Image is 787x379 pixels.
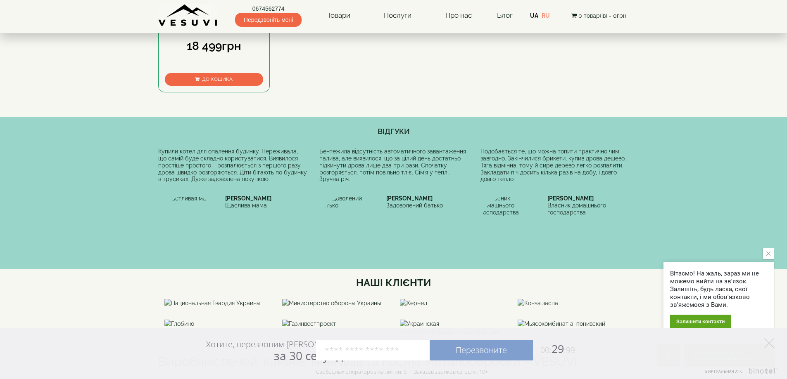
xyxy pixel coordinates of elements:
img: Мьясокомбинат антонивский [518,320,623,328]
div: Подобається те, що можна топити практично чим завгодно. Закінчилися брикети, купив дрова дешево. ... [480,148,629,183]
a: Товари [319,6,359,25]
h3: Наші клієнти [158,278,629,288]
span: 29 [533,341,575,356]
span: Виртуальная АТС [705,369,743,374]
button: 0 товар(ів) - 0грн [569,11,629,20]
span: :99 [564,345,575,355]
img: Задоволений батько [319,195,381,257]
b: [PERSON_NAME] [225,195,271,202]
a: Перезвоните [430,340,533,360]
img: Счастливая мама [158,195,220,257]
div: 18 499грн [165,38,263,54]
a: Виртуальная АТС [700,368,777,379]
span: 00: [540,345,552,355]
div: Свободных операторов на линии: 5 Заказов звонков сегодня: 10+ [316,368,488,375]
div: Купили котел для опалення будинку. Переживала, що самій буде складно користуватися. Виявилося про... [158,148,307,183]
b: [PERSON_NAME] [547,195,594,202]
span: за 30 секунд? [274,348,348,363]
b: [PERSON_NAME] [386,195,433,202]
span: Передзвоніть мені [235,13,302,27]
img: Конча заспа [518,299,623,307]
div: Залишити контакти [670,315,731,328]
a: RU [542,12,550,19]
img: Глобино [164,320,270,328]
img: Национальная Гвардия Украины [164,299,270,307]
div: Задоволений батько [386,202,468,209]
div: Власник домашнього господарства [547,202,629,216]
a: Про нас [437,6,480,25]
div: Вітаємо! На жаль, зараз ми не можемо вийти на зв'язок. Залишіть, будь ласка, свої контакти, і ми ... [670,270,767,309]
img: Кернел [400,299,505,307]
img: Украинская локомотивостроительная компания [400,320,505,336]
div: Хотите, перезвоним [PERSON_NAME] [206,339,348,362]
a: Блог [497,11,513,19]
h4: ВІДГУКИ [158,127,629,136]
img: Завод VESUVI [158,4,218,27]
div: Щаслива мама [225,202,307,209]
span: До кошика [202,76,233,82]
img: Министерство обороны Украины [282,299,388,307]
a: 0674562774 [235,5,302,13]
button: close button [763,248,774,259]
span: 0 товар(ів) - 0грн [578,12,626,19]
div: Бентежила відсутність автоматичного завантаження палива, але виявилося, що за цілий день достатнь... [319,148,468,183]
a: Послуги [376,6,420,25]
a: UA [530,12,538,19]
img: Власник домашнього господарства [480,195,542,257]
img: Газинвестпроект [282,320,388,328]
button: До кошика [165,73,263,86]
